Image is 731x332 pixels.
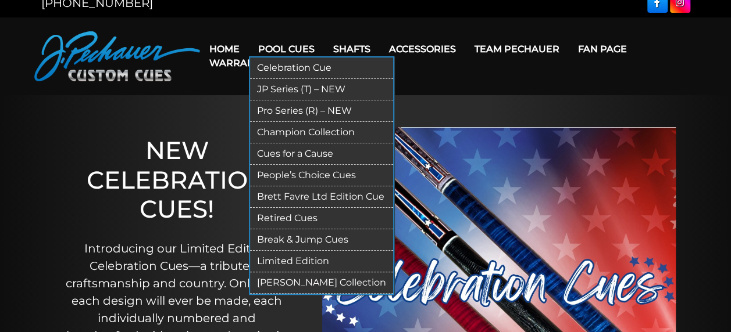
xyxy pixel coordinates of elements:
[569,34,636,64] a: Fan Page
[250,229,393,251] a: Break & Jump Cues
[60,136,293,223] h1: NEW CELEBRATION CUES!
[200,48,275,78] a: Warranty
[250,57,393,79] a: Celebration Cue
[250,122,393,143] a: Champion Collection
[465,34,569,64] a: Team Pechauer
[275,48,319,78] a: Cart
[324,34,380,64] a: Shafts
[34,31,200,81] img: Pechauer Custom Cues
[250,208,393,229] a: Retired Cues
[200,34,249,64] a: Home
[380,34,465,64] a: Accessories
[249,34,324,64] a: Pool Cues
[250,100,393,122] a: Pro Series (R) – NEW
[250,272,393,294] a: [PERSON_NAME] Collection
[250,186,393,208] a: Brett Favre Ltd Edition Cue
[250,79,393,100] a: JP Series (T) – NEW
[250,251,393,272] a: Limited Edition
[250,165,393,186] a: People’s Choice Cues
[250,143,393,165] a: Cues for a Cause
